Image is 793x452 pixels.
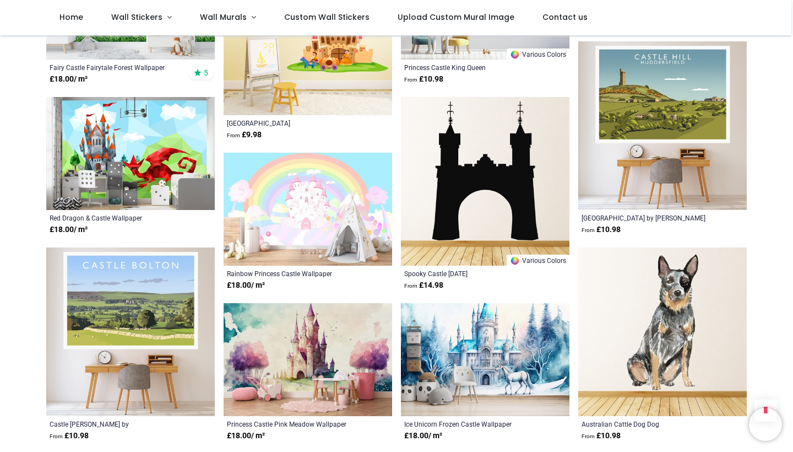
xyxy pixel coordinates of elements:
[50,431,89,442] strong: £ 10.98
[227,431,265,442] strong: £ 18.00 / m²
[542,12,588,23] span: Contact us
[510,50,520,60] img: Color Wheel
[582,433,595,439] span: From
[50,213,179,222] a: Red Dragon & Castle Wallpaper
[404,77,417,83] span: From
[227,269,356,278] a: Rainbow Princess Castle Wallpaper
[582,213,711,222] a: [GEOGRAPHIC_DATA] by [PERSON_NAME]
[50,419,179,428] a: Castle [PERSON_NAME] by [PERSON_NAME]
[227,419,356,428] a: Princess Castle Pink Meadow Wallpaper
[507,255,569,266] a: Various Colors
[46,97,215,210] img: Red Dragon & Castle Wall Mural Wallpaper
[227,280,265,291] strong: £ 18.00 / m²
[507,49,569,60] a: Various Colors
[582,431,621,442] strong: £ 10.98
[284,12,370,23] span: Custom Wall Stickers
[200,12,247,23] span: Wall Murals
[404,63,534,72] a: Princess Castle King Queen
[404,74,443,85] strong: £ 10.98
[398,12,514,23] span: Upload Custom Mural Image
[404,283,417,289] span: From
[582,227,595,233] span: From
[50,74,88,85] strong: £ 18.00 / m²
[50,63,179,72] a: Fairy Castle Fairytale Forest Wallpaper
[404,419,534,428] a: Ice Unicorn Frozen Castle Wallpaper
[404,431,442,442] strong: £ 18.00 / m²
[224,303,392,416] img: Princess Castle Pink Meadow Wall Mural Wallpaper
[227,132,240,138] span: From
[50,224,88,235] strong: £ 18.00 / m²
[582,224,621,235] strong: £ 10.98
[111,12,162,23] span: Wall Stickers
[404,280,443,291] strong: £ 14.98
[227,119,356,127] a: [GEOGRAPHIC_DATA]
[50,433,63,439] span: From
[401,303,569,416] img: Ice Unicorn Frozen Castle Wall Mural Wallpaper
[46,247,215,416] img: Castle Bolton Wall Sticker by Richard O'Neill
[59,12,83,23] span: Home
[227,130,262,141] strong: £ 9.98
[401,97,569,266] img: Spooky Castle Halloween Wall Sticker
[578,247,747,416] img: Australian Cattle Dog Dog Wall Sticker
[582,419,711,428] a: Australian Cattle Dog Dog
[204,68,208,78] span: 5
[578,41,747,210] img: Castle Hill Wall Sticker by Richard O'Neill
[749,408,782,441] iframe: Brevo live chat
[404,269,534,278] a: Spooky Castle [DATE]
[510,256,520,266] img: Color Wheel
[224,153,392,266] img: Rainbow Princess Castle Wall Mural Wallpaper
